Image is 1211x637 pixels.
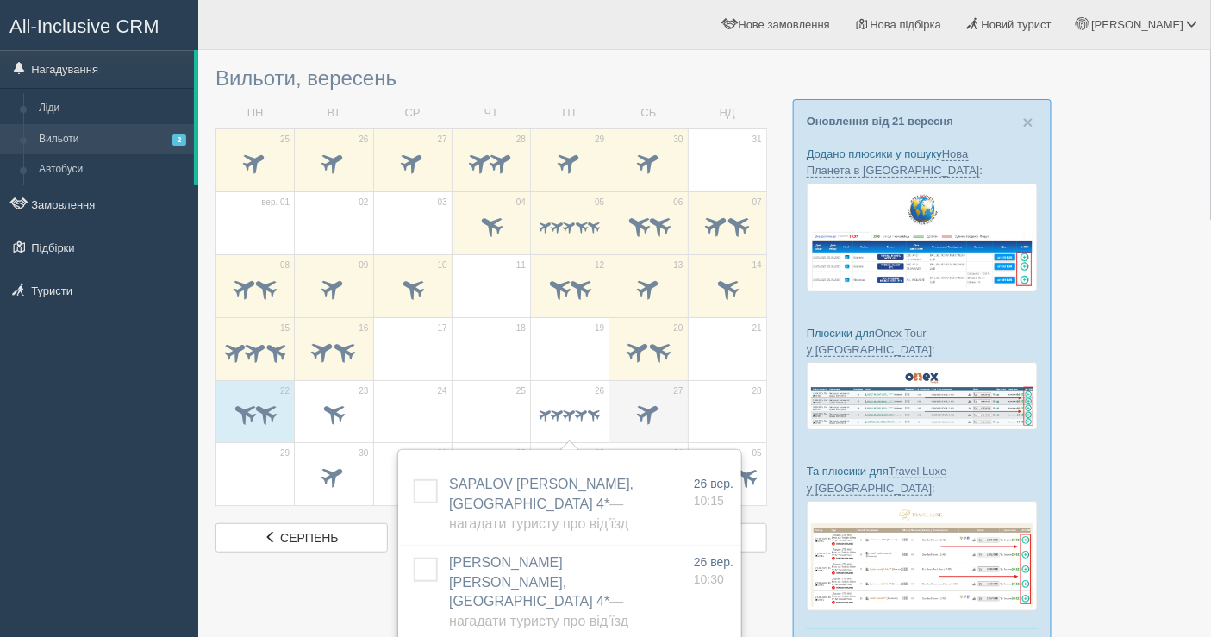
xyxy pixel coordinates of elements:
[449,555,628,629] a: [PERSON_NAME] [PERSON_NAME], [GEOGRAPHIC_DATA] 4*— Нагадати туристу про від'їзд
[595,447,604,459] span: 03
[595,385,604,397] span: 26
[31,154,194,185] a: Автобуси
[359,385,368,397] span: 23
[694,555,733,569] span: 26 вер.
[982,18,1052,31] span: Новий турист
[449,496,628,531] span: — Нагадати туристу про від'їзд
[694,477,733,490] span: 26 вер.
[359,259,368,272] span: 09
[280,385,290,397] span: 22
[452,98,530,128] td: ЧТ
[280,447,290,459] span: 29
[280,531,338,545] span: серпень
[752,197,762,209] span: 07
[438,134,447,146] span: 27
[595,197,604,209] span: 05
[1091,18,1183,31] span: [PERSON_NAME]
[31,124,194,155] a: Вильоти2
[694,572,724,586] span: 10:30
[516,197,526,209] span: 04
[674,447,684,459] span: 04
[739,18,830,31] span: Нове замовлення
[752,259,762,272] span: 14
[807,362,1038,430] img: onex-tour-proposal-crm-for-travel-agency.png
[871,18,942,31] span: Нова підбірка
[694,553,733,588] a: 26 вер. 10:30
[674,259,684,272] span: 13
[280,322,290,334] span: 15
[752,385,762,397] span: 28
[438,259,447,272] span: 10
[516,322,526,334] span: 18
[807,465,947,495] a: Travel Luxe у [GEOGRAPHIC_DATA]
[516,134,526,146] span: 28
[172,134,186,146] span: 2
[694,494,724,508] span: 10:15
[609,98,688,128] td: СБ
[215,67,767,90] h3: Вильоти, вересень
[807,463,1038,496] p: Та плюсики для :
[449,477,634,531] span: SAPALOV [PERSON_NAME], [GEOGRAPHIC_DATA] 4*
[516,447,526,459] span: 02
[438,197,447,209] span: 03
[807,115,953,128] a: Оновлення від 21 вересня
[449,555,628,629] span: [PERSON_NAME] [PERSON_NAME], [GEOGRAPHIC_DATA] 4*
[694,475,733,509] a: 26 вер. 10:15
[280,134,290,146] span: 25
[1023,112,1033,132] span: ×
[807,501,1038,612] img: travel-luxe-%D0%BF%D0%BE%D0%B4%D0%B1%D0%BE%D1%80%D0%BA%D0%B0-%D1%81%D1%80%D0%BC-%D0%B4%D0%BB%D1%8...
[1023,113,1033,131] button: Close
[215,523,388,553] a: серпень
[674,322,684,334] span: 20
[31,93,194,124] a: Ліди
[752,134,762,146] span: 31
[752,322,762,334] span: 21
[595,322,604,334] span: 19
[373,98,452,128] td: СР
[359,197,368,209] span: 02
[295,98,373,128] td: ВТ
[688,98,766,128] td: НД
[531,98,609,128] td: ПТ
[438,385,447,397] span: 24
[807,146,1038,178] p: Додано плюсики у пошуку :
[9,16,159,37] span: All-Inclusive CRM
[595,259,604,272] span: 12
[752,447,762,459] span: 05
[438,322,447,334] span: 17
[595,134,604,146] span: 29
[359,322,368,334] span: 16
[359,134,368,146] span: 26
[415,447,447,459] span: жовт. 01
[516,385,526,397] span: 25
[674,197,684,209] span: 06
[216,98,295,128] td: ПН
[1,1,197,48] a: All-Inclusive CRM
[807,183,1038,291] img: new-planet-%D0%BF%D1%96%D0%B4%D0%B1%D1%96%D1%80%D0%BA%D0%B0-%D1%81%D1%80%D0%BC-%D0%B4%D0%BB%D1%8F...
[516,259,526,272] span: 11
[359,447,368,459] span: 30
[261,197,290,209] span: вер. 01
[449,477,634,531] a: SAPALOV [PERSON_NAME], [GEOGRAPHIC_DATA] 4*— Нагадати туристу про від'їзд
[280,259,290,272] span: 08
[674,385,684,397] span: 27
[674,134,684,146] span: 30
[807,325,1038,358] p: Плюсики для :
